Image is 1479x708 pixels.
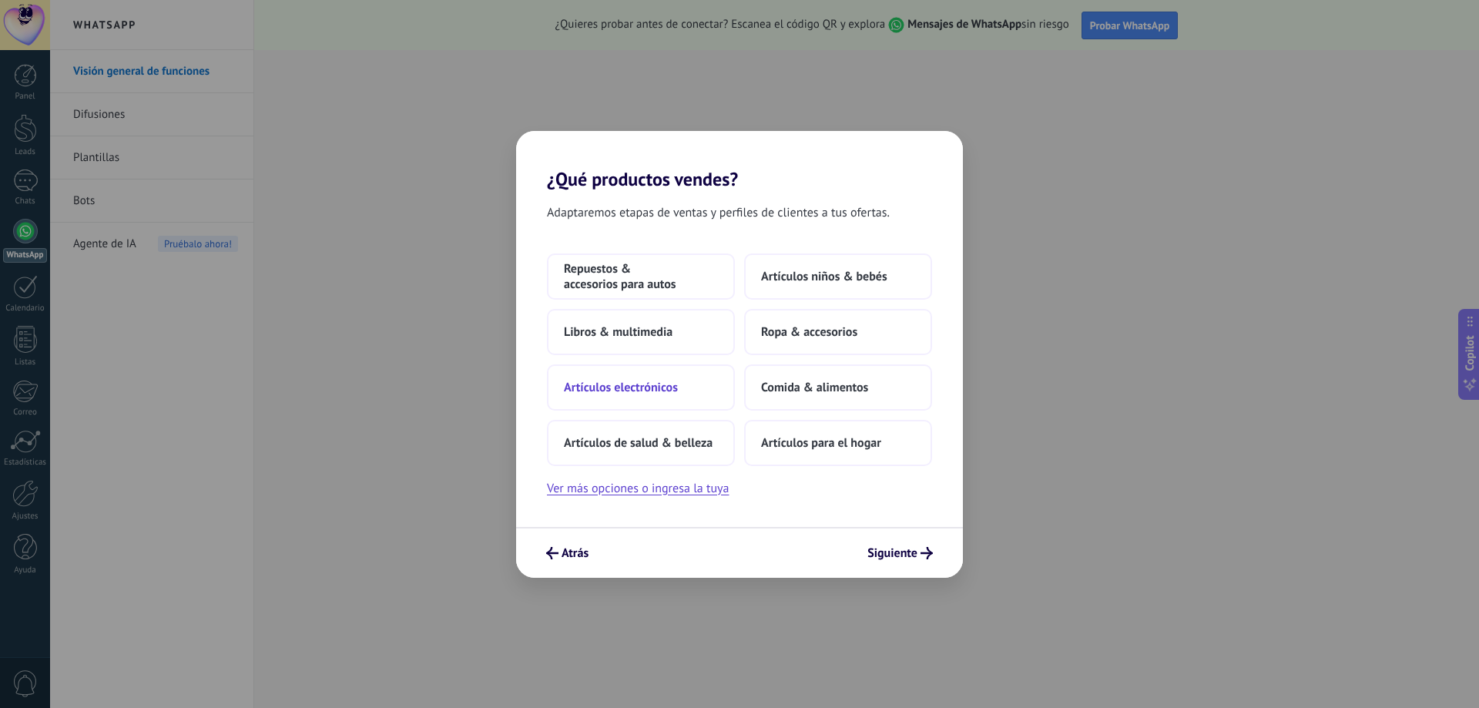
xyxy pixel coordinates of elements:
button: Atrás [539,540,595,566]
span: Ropa & accesorios [761,324,857,340]
span: Atrás [562,548,589,559]
button: Artículos niños & bebés [744,253,932,300]
span: Artículos niños & bebés [761,269,887,284]
span: Repuestos & accesorios para autos [564,261,718,292]
span: Artículos de salud & belleza [564,435,713,451]
h2: ¿Qué productos vendes? [516,131,963,190]
span: Artículos electrónicos [564,380,678,395]
button: Artículos electrónicos [547,364,735,411]
span: Artículos para el hogar [761,435,881,451]
span: Adaptaremos etapas de ventas y perfiles de clientes a tus ofertas. [547,203,890,223]
button: Ver más opciones o ingresa la tuya [547,478,729,498]
button: Siguiente [860,540,940,566]
span: Libros & multimedia [564,324,672,340]
span: Comida & alimentos [761,380,868,395]
button: Libros & multimedia [547,309,735,355]
button: Ropa & accesorios [744,309,932,355]
span: Siguiente [867,548,917,559]
button: Repuestos & accesorios para autos [547,253,735,300]
button: Artículos de salud & belleza [547,420,735,466]
button: Comida & alimentos [744,364,932,411]
button: Artículos para el hogar [744,420,932,466]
